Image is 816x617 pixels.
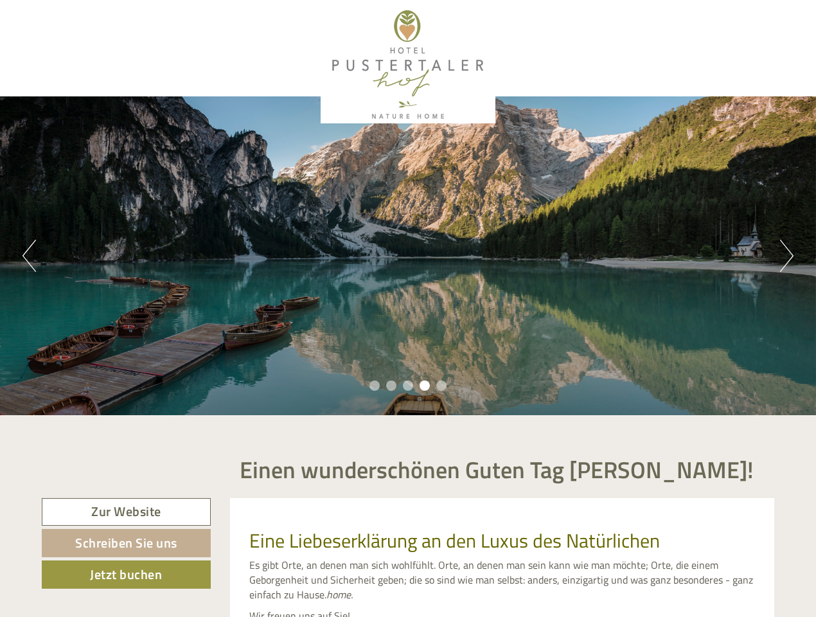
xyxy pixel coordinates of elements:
button: Senden [423,333,506,361]
div: Guten Tag, wie können wir Ihnen helfen? [10,35,205,74]
em: home. [326,587,353,602]
small: 03:02 [19,62,199,71]
a: Schreiben Sie uns [42,529,211,557]
div: Freitag [227,10,279,31]
a: Zur Website [42,498,211,526]
div: [GEOGRAPHIC_DATA] [19,37,199,48]
span: Eine Liebeserklärung an den Luxus des Natürlichen [249,526,660,555]
button: Next [780,240,794,272]
button: Previous [22,240,36,272]
a: Jetzt buchen [42,560,211,589]
p: Es gibt Orte, an denen man sich wohlfühlt. Orte, an denen man sein kann wie man möchte; Orte, die... [249,558,756,602]
h1: Einen wunderschönen Guten Tag [PERSON_NAME]! [240,457,754,483]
